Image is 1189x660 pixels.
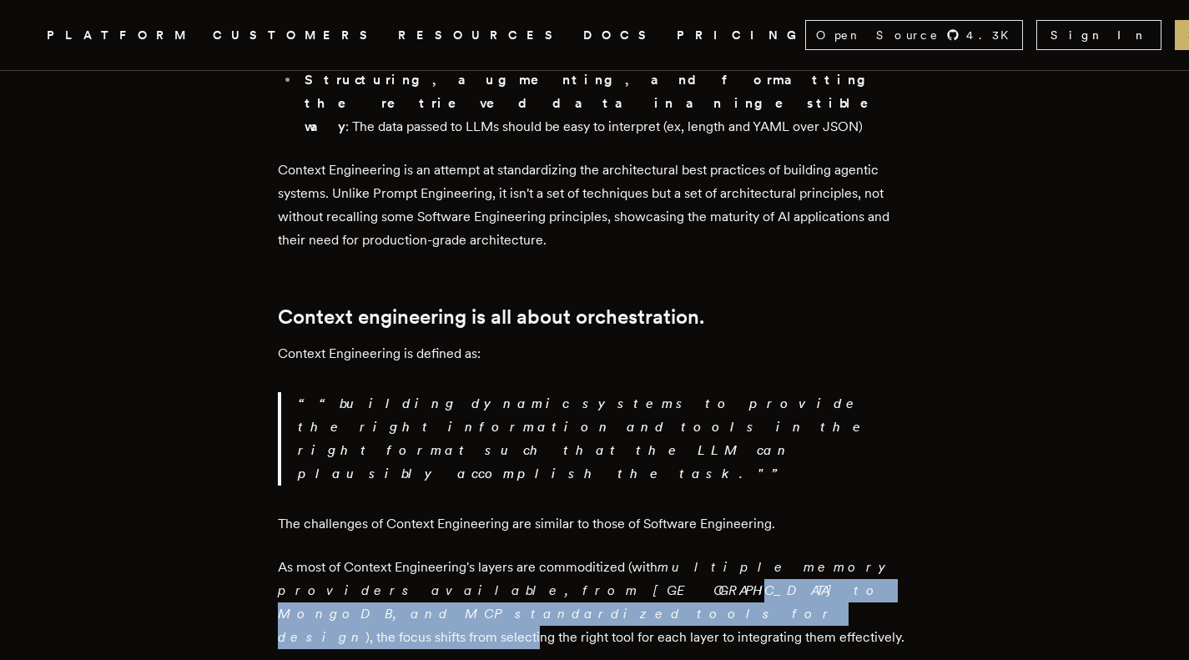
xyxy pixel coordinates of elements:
h2: Context engineering is all about orchestration. [278,305,912,329]
p: Context Engineering is an attempt at standardizing the architectural best practices of building a... [278,159,912,252]
button: PLATFORM [47,25,193,46]
p: Context Engineering is defined as: [278,342,912,365]
p: The challenges of Context Engineering are similar to those of Software Engineering. [278,512,912,536]
p: “building dynamic systems to provide the right information and tools in the right format such tha... [298,392,912,486]
a: PRICING [677,25,805,46]
a: CUSTOMERS [213,25,378,46]
li: : The data passed to LLMs should be easy to interpret (ex, length and YAML over JSON) [300,68,912,139]
span: Open Source [816,27,940,43]
strong: Structuring, augmenting, and formatting the retrieved data in an ingestible way [305,72,892,134]
button: RESOURCES [398,25,563,46]
em: multiple memory providers available, from [GEOGRAPHIC_DATA] to MongoDB, and MCP standardized tool... [278,559,898,645]
a: Sign In [1036,20,1161,50]
a: DOCS [583,25,657,46]
p: As most of Context Engineering's layers are commoditized (with ), the focus shifts from selecting... [278,556,912,649]
span: 4.3 K [966,27,1019,43]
